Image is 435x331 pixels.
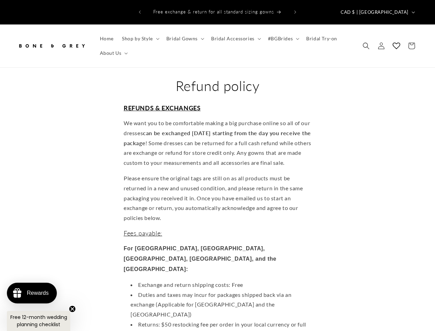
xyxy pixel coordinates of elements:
[124,245,277,272] strong: For [GEOGRAPHIC_DATA], [GEOGRAPHIC_DATA], [GEOGRAPHIC_DATA], [GEOGRAPHIC_DATA], and the [GEOGRAPH...
[124,104,200,112] span: REFUNDS & EXCHANGES
[166,36,198,42] span: Bridal Gowns
[124,130,311,146] strong: can be exchanged [DATE] starting from the day you receive the package
[268,36,293,42] span: #BGBrides
[207,31,264,46] summary: Bridal Accessories
[7,311,70,331] div: Free 12-month wedding planning checklistClose teaser
[15,36,89,56] a: Bone and Grey Bridal
[131,280,311,290] li: Exchange and return shipping costs: Free
[153,9,274,14] span: Free exchange & return for all standard sizing gowns
[122,36,153,42] span: Shop by Style
[69,305,76,312] button: Close teaser
[162,31,207,46] summary: Bridal Gowns
[264,31,302,46] summary: #BGBrides
[100,36,114,42] span: Home
[306,36,337,42] span: Bridal Try-on
[302,31,341,46] a: Bridal Try-on
[336,6,418,19] button: CAD $ | [GEOGRAPHIC_DATA]
[96,46,131,60] summary: About Us
[288,6,303,19] button: Next announcement
[96,31,118,46] a: Home
[359,38,374,53] summary: Search
[124,173,311,223] p: Please ensure the original tags are still on as all products must be returned in a new and unused...
[17,38,86,53] img: Bone and Grey Bridal
[124,118,311,168] p: We want you to be comfortable making a big purchase online so all of our dresses ! Some dresses c...
[118,31,162,46] summary: Shop by Style
[132,6,147,19] button: Previous announcement
[100,50,122,56] span: About Us
[131,290,311,320] li: Duties and taxes may incur for packages shipped back via an exchange (Applicable for [GEOGRAPHIC_...
[124,229,162,237] span: Fees payable:
[211,36,255,42] span: Bridal Accessories
[341,9,408,16] span: CAD $ | [GEOGRAPHIC_DATA]
[27,290,49,296] div: Rewards
[10,314,67,328] span: Free 12-month wedding planning checklist
[124,77,311,95] h1: Refund policy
